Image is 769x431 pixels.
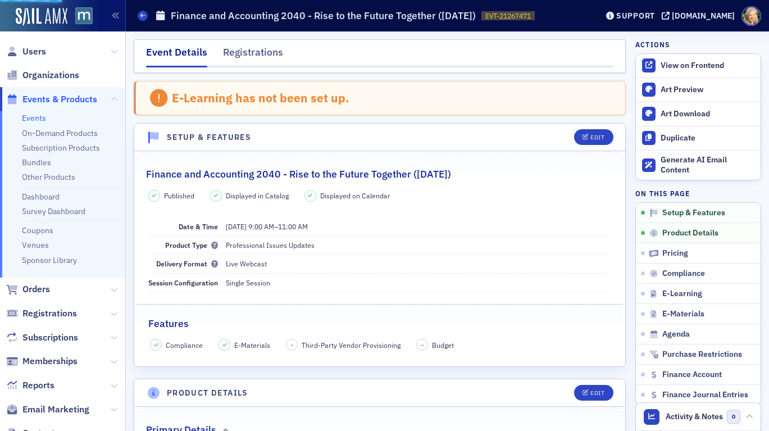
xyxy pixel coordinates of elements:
a: Organizations [6,69,79,81]
span: – [421,341,424,349]
span: – [290,341,294,349]
span: Activity & Notes [666,411,723,423]
h4: Setup & Features [167,131,251,143]
span: Budget [432,340,454,350]
span: Purchase Restrictions [662,350,742,360]
span: Orders [22,283,50,296]
a: Memberships [6,355,78,368]
a: Sponsor Library [22,255,77,265]
span: Pricing [662,248,688,258]
span: Published [164,190,194,201]
span: Single Session [226,278,270,287]
a: Reports [6,379,54,392]
div: Edit [590,134,604,140]
span: Product Details [662,228,718,238]
span: Setup & Features [662,208,725,218]
a: Events & Products [6,93,97,106]
a: Other Products [22,172,75,182]
button: Generate AI Email Content [636,150,761,180]
a: Subscription Products [22,143,100,153]
span: Memberships [22,355,78,368]
div: [DOMAIN_NAME] [672,11,735,21]
a: Orders [6,283,50,296]
span: Professional Issues Updates [226,241,315,249]
span: Email Marketing [22,403,89,416]
button: Duplicate [636,126,761,150]
h4: On this page [635,188,761,198]
a: Email Marketing [6,403,89,416]
span: Displayed on Calendar [320,190,390,201]
span: Displayed in Catalog [226,190,289,201]
div: Duplicate [661,133,755,143]
a: Registrations [6,307,77,320]
a: View Homepage [67,7,93,26]
a: Bundles [22,157,51,167]
span: 0 [727,410,741,424]
span: Third-Party Vendor Provisioning [302,340,401,350]
div: E-Learning has not been set up. [172,90,349,105]
h4: Product Details [167,387,248,399]
span: EVT-21267471 [485,11,531,21]
a: View on Frontend [636,54,761,78]
h4: Actions [635,39,670,49]
span: Agenda [662,329,690,339]
a: Art Download [636,102,761,126]
button: Edit [574,129,613,145]
span: E-Materials [234,340,270,350]
span: Date & Time [179,222,218,231]
div: Event Details [146,45,207,67]
img: SailAMX [16,8,67,26]
a: Coupons [22,225,53,235]
span: Compliance [662,269,705,279]
img: SailAMX [75,7,93,25]
a: Venues [22,240,49,250]
div: Generate AI Email Content [661,155,755,175]
time: 11:00 AM [278,222,308,231]
div: Art Preview [661,85,755,95]
h1: Finance and Accounting 2040 - Rise to the Future Together ([DATE]) [171,9,476,22]
h2: Finance and Accounting 2040 - Rise to the Future Together ([DATE]) [146,167,451,182]
span: Finance Account [662,370,722,380]
button: [DOMAIN_NAME] [662,12,739,20]
span: Organizations [22,69,79,81]
a: Survey Dashboard [22,206,85,216]
button: Edit [574,385,613,401]
span: [DATE] [226,222,247,231]
a: Art Preview [636,78,761,102]
span: Live Webcast [226,259,267,268]
h2: Features [148,316,189,331]
span: Compliance [166,340,203,350]
span: Events & Products [22,93,97,106]
a: Dashboard [22,192,60,202]
span: Subscriptions [22,332,78,344]
span: Session Configuration [148,278,218,287]
span: Users [22,46,46,58]
a: Users [6,46,46,58]
div: Art Download [661,109,755,119]
a: Subscriptions [6,332,78,344]
span: Reports [22,379,54,392]
span: Profile [741,6,761,26]
div: Registrations [223,45,283,66]
div: Edit [590,390,604,396]
a: Events [22,113,46,123]
span: E-Materials [662,309,704,319]
a: On-Demand Products [22,128,98,138]
div: Support [616,11,655,21]
span: – [226,222,308,231]
span: Registrations [22,307,77,320]
span: Finance Journal Entries [662,390,748,400]
span: E-Learning [662,289,702,299]
div: View on Frontend [661,61,755,71]
span: Product Type [165,241,218,249]
time: 9:00 AM [248,222,274,231]
span: Delivery Format [156,259,218,268]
